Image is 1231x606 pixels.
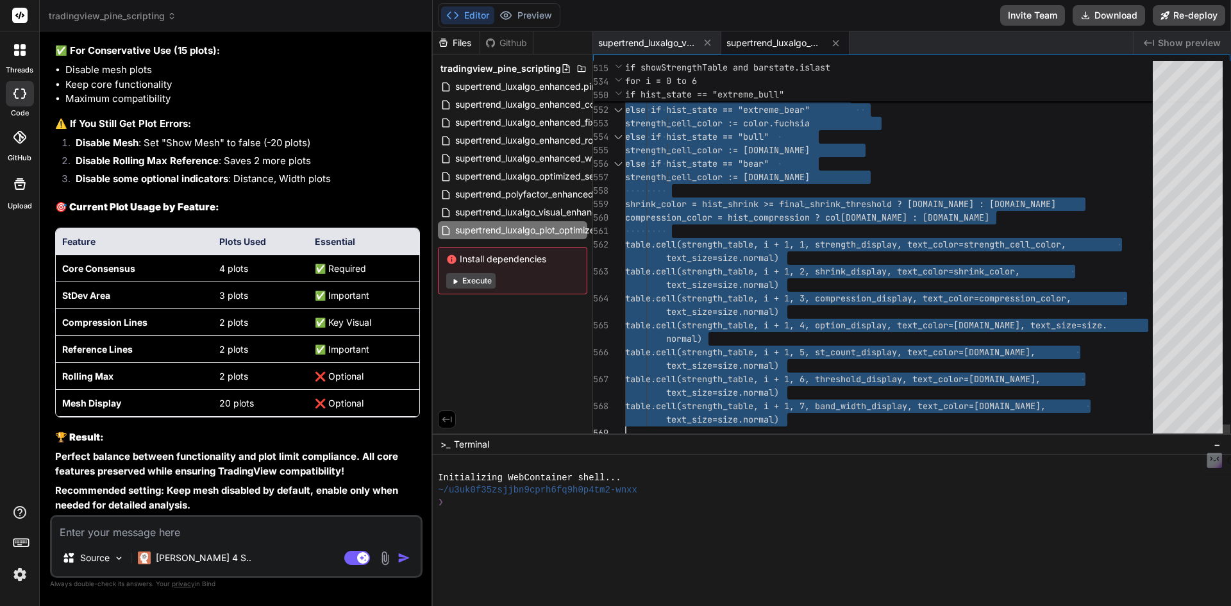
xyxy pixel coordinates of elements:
span: hold_display, text_color=[DOMAIN_NAME], [841,373,1041,385]
strong: Mesh Display [62,398,121,408]
span: strength_cell_color := [DOMAIN_NAME] [625,144,810,156]
strong: ⚠️ If You Still Get Plot Errors: [55,117,191,130]
img: Pick Models [113,553,124,564]
span: [DOMAIN_NAME] : [DOMAIN_NAME] [841,212,989,223]
span: table.cell(strength_table, i + 1, 1, stren [625,239,841,250]
span: supertrend_luxalgo_visual_enhanced.pine [598,37,694,49]
div: 559 [593,198,608,211]
span: table.cell(strength_table, i + 1, 2, shrin [625,265,841,277]
span: table.cell(strength_table, i + 1, 3, compr [625,292,841,304]
div: Files [433,37,480,49]
div: 566 [593,346,608,359]
div: Click to collapse the range. [610,157,626,171]
span: shrink_color = hist_shrink >= final_shrink [625,198,841,210]
td: 20 plots [213,389,308,416]
p: Always double-check its answers. Your in Bind [50,578,423,590]
span: supertrend_luxalgo_enhanced.pine [454,79,603,94]
label: threads [6,65,33,76]
div: 557 [593,171,608,184]
div: 560 [593,211,608,224]
span: text_size=size.normal) [666,279,779,290]
strong: Disable some optional indicators [76,173,228,185]
span: 550 [593,88,608,102]
td: ✅ Key Visual [308,308,419,335]
strong: Disable Rolling Max Reference [76,155,219,167]
span: >_ [440,438,450,451]
div: 569 [593,426,608,440]
button: Execute [446,273,496,289]
strong: Recommended setting: Keep mesh disabled by default, enable only when needed for detailed analysis. [55,484,401,511]
span: Install dependencies [446,253,579,265]
td: ❌ Optional [308,362,419,389]
div: 562 [593,238,608,251]
div: 553 [593,117,608,130]
li: : Distance, Width plots [65,172,420,190]
span: ❯ [438,496,444,509]
div: 561 [593,224,608,238]
div: Github [480,37,533,49]
span: strength_cell_color := color.fuchsia [625,117,810,129]
td: 4 plots [213,255,308,282]
strong: 🏆 Result: [55,431,104,443]
span: supertrend_polyfactor_enhanced.pine [454,187,615,202]
div: 558 [593,184,608,198]
span: supertrend_luxalgo_enhanced_with_options.pine [454,151,658,166]
td: ✅ Important [308,282,419,308]
td: ✅ Important [308,335,419,362]
li: Disable mesh plots [65,63,420,78]
div: 563 [593,265,608,278]
li: Maximum compatibility [65,92,420,106]
td: ❌ Optional [308,389,419,416]
td: 2 plots [213,308,308,335]
span: text_size=size.normal) [666,252,779,264]
span: n_display, text_color=[DOMAIN_NAME], text_size=size. [841,319,1107,331]
span: text_size=size.normal) [666,306,779,317]
span: else if hist_state == "bull" [625,131,769,142]
td: 3 plots [213,282,308,308]
span: tradingview_pine_scripting [440,62,561,75]
span: ession_display, text_color=compression_color, [841,292,1071,304]
span: compression_color = hist_compression ? col [625,212,841,223]
strong: StDev Area [62,290,110,301]
span: tradingview_pine_scripting [49,10,176,22]
div: 565 [593,319,608,332]
img: Claude 4 Sonnet [138,551,151,564]
strong: Plots Used [219,236,266,247]
span: supertrend_luxalgo_plot_optimized.pine [454,223,623,238]
img: settings [9,564,31,585]
span: else if hist_state == "extreme_bear" [625,104,810,115]
button: − [1211,434,1223,455]
button: Re-deploy [1153,5,1225,26]
strong: Essential [315,236,355,247]
li: Keep core functionality [65,78,420,92]
span: Initializing WebContainer shell... [438,472,621,484]
span: text_size=size.normal) [666,414,779,425]
span: table.cell(strength_table, i + 1, 7, band_ [625,400,841,412]
span: gth_display, text_color=strength_cell_color, [841,239,1066,250]
li: : Saves 2 more plots [65,154,420,172]
span: ~/u3uk0f35zsjjbn9cprh6fq9h0p4tm2-wnxx [438,484,637,496]
div: 568 [593,400,608,413]
span: else if hist_state == "bear" [625,158,769,169]
div: Click to collapse the range. [610,130,626,144]
span: supertrend_luxalgo_enhanced_rolling_window.pine [454,133,667,148]
span: _threshold ? [DOMAIN_NAME] : [DOMAIN_NAME] [841,198,1056,210]
span: for i = 0 to 6 [625,75,697,87]
button: Download [1073,5,1145,26]
strong: Perfect balance between functionality and plot limit compliance. All core features preserved whil... [55,450,401,477]
span: table.cell(strength_table, i + 1, 4, optio [625,319,841,331]
span: table.cell(strength_table, i + 1, 6, thres [625,373,841,385]
span: text_size=size.normal) [666,387,779,398]
img: attachment [378,551,392,566]
div: 567 [593,373,608,386]
td: ✅ Required [308,255,419,282]
strong: Reference Lines [62,344,133,355]
span: strength_cell_color := [DOMAIN_NAME] [625,171,810,183]
button: Invite Team [1000,5,1065,26]
label: Upload [8,201,32,212]
span: text_size=size.normal) [666,360,779,371]
div: 564 [593,292,608,305]
div: Click to collapse the range. [610,103,626,117]
li: : Set "Show Mesh" to false (-20 plots) [65,136,420,154]
span: normal) [666,333,702,344]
